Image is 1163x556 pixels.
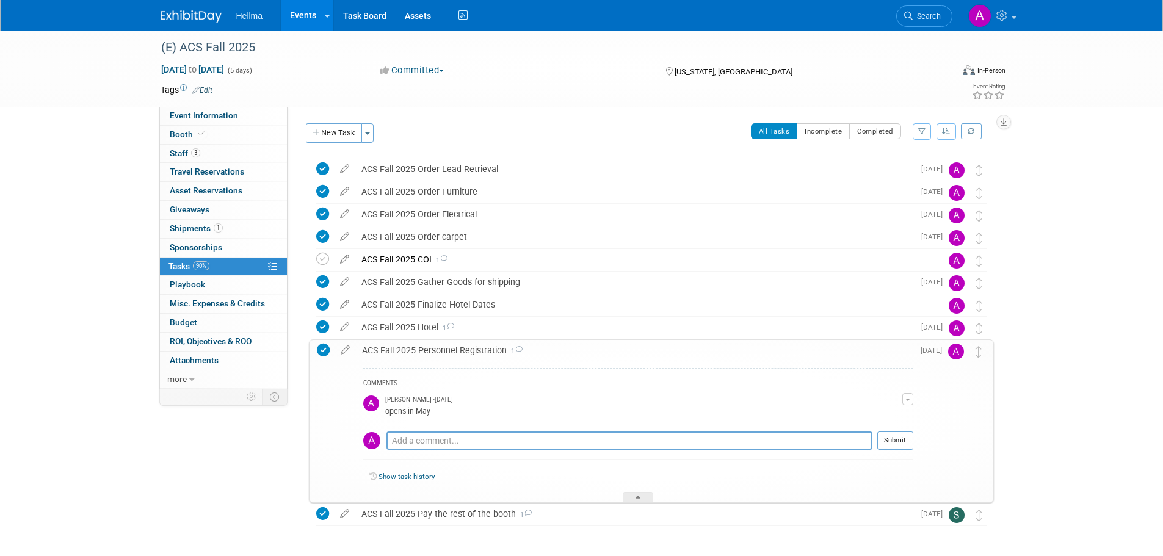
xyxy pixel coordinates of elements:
img: Amanda Moreno [948,344,964,359]
div: Event Format [880,63,1006,82]
span: Attachments [170,355,219,365]
span: Search [913,12,941,21]
span: [US_STATE], [GEOGRAPHIC_DATA] [675,67,792,76]
a: Budget [160,314,287,332]
a: edit [334,164,355,175]
div: ACS Fall 2025 Gather Goods for shipping [355,272,914,292]
a: Shipments1 [160,220,287,238]
a: Show task history [379,472,435,481]
a: edit [334,299,355,310]
a: edit [334,322,355,333]
a: Booth [160,126,287,144]
div: ACS Fall 2025 Personnel Registration [356,340,913,361]
span: Misc. Expenses & Credits [170,298,265,308]
a: edit [334,254,355,265]
i: Booth reservation complete [198,131,205,137]
i: Move task [976,300,982,312]
img: Amanda Moreno [949,320,965,336]
span: Event Information [170,110,238,120]
button: All Tasks [751,123,798,139]
div: ACS Fall 2025 Order Furniture [355,181,914,202]
div: COMMENTS [363,378,913,391]
span: more [167,374,187,384]
span: [DATE] [921,323,949,331]
div: opens in May [385,405,902,416]
i: Move task [976,346,982,358]
div: ACS Fall 2025 COI [355,249,924,270]
div: (E) ACS Fall 2025 [157,37,934,59]
span: 3 [191,148,200,157]
a: edit [334,231,355,242]
a: Asset Reservations [160,182,287,200]
td: Tags [161,84,212,96]
div: Event Rating [972,84,1005,90]
a: ROI, Objectives & ROO [160,333,287,351]
td: Personalize Event Tab Strip [241,389,263,405]
div: ACS Fall 2025 Order carpet [355,226,914,247]
img: Amanda Moreno [949,162,965,178]
span: Playbook [170,280,205,289]
img: Amanda Moreno [949,298,965,314]
div: ACS Fall 2025 Finalize Hotel Dates [355,294,924,315]
a: edit [334,276,355,287]
span: [DATE] [DATE] [161,64,225,75]
span: Travel Reservations [170,167,244,176]
div: ACS Fall 2025 Hotel [355,317,914,338]
span: ROI, Objectives & ROO [170,336,252,346]
a: Attachments [160,352,287,370]
span: Staff [170,148,200,158]
img: Amanda Moreno [968,4,991,27]
span: [DATE] [921,165,949,173]
a: edit [334,508,355,519]
button: Submit [877,431,913,450]
i: Move task [976,510,982,521]
i: Move task [976,323,982,334]
button: Committed [376,64,449,77]
button: Incomplete [797,123,850,139]
a: edit [334,186,355,197]
img: Amanda Moreno [949,275,965,291]
span: Budget [170,317,197,327]
span: 1 [432,256,447,264]
img: Amanda Moreno [949,185,965,201]
a: Sponsorships [160,239,287,257]
a: Staff3 [160,145,287,163]
img: Amanda Moreno [949,230,965,246]
span: Hellma [236,11,263,21]
span: Booth [170,129,207,139]
img: Stacey Carrier [949,507,965,523]
span: [DATE] [921,510,949,518]
button: Completed [849,123,901,139]
span: [PERSON_NAME] - [DATE] [385,395,453,404]
span: 1 [516,511,532,519]
i: Move task [976,278,982,289]
i: Move task [976,233,982,244]
img: ExhibitDay [161,10,222,23]
span: [DATE] [921,233,949,241]
a: Misc. Expenses & Credits [160,295,287,313]
a: Refresh [961,123,982,139]
div: ACS Fall 2025 Order Lead Retrieval [355,159,914,179]
a: edit [334,209,355,220]
span: Asset Reservations [170,186,242,195]
i: Move task [976,210,982,222]
span: [DATE] [921,346,948,355]
a: Search [896,5,952,27]
a: Tasks90% [160,258,287,276]
span: 1 [438,324,454,332]
span: Tasks [168,261,209,271]
img: Amanda Moreno [363,432,380,449]
i: Move task [976,165,982,176]
span: 1 [214,223,223,233]
span: 90% [193,261,209,270]
a: more [160,370,287,389]
div: ACS Fall 2025 Order Electrical [355,204,914,225]
a: Travel Reservations [160,163,287,181]
img: Format-Inperson.png [963,65,975,75]
a: edit [335,345,356,356]
span: [DATE] [921,210,949,218]
i: Move task [976,187,982,199]
a: Playbook [160,276,287,294]
img: Amanda Moreno [949,208,965,223]
span: (5 days) [226,67,252,74]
